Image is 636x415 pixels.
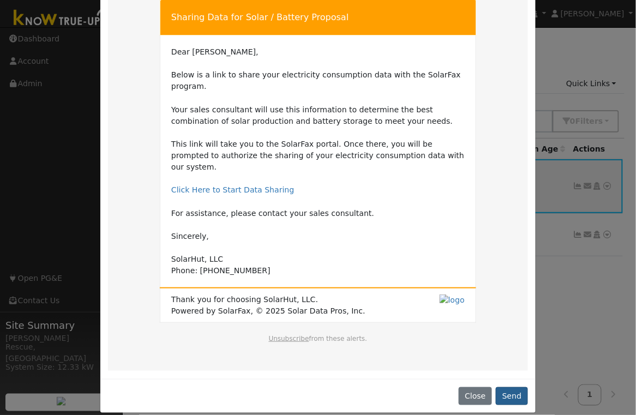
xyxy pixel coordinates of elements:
[171,46,465,276] td: Dear [PERSON_NAME], Below is a link to share your electricity consumption data with the SolarFax ...
[459,387,492,406] button: Close
[171,294,365,317] span: Thank you for choosing SolarHut, LLC. Powered by SolarFax, © 2025 Solar Data Pros, Inc.
[440,294,465,306] img: logo
[171,334,465,354] td: from these alerts.
[269,335,309,342] a: Unsubscribe
[496,387,528,406] button: Send
[171,185,295,194] a: Click Here to Start Data Sharing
